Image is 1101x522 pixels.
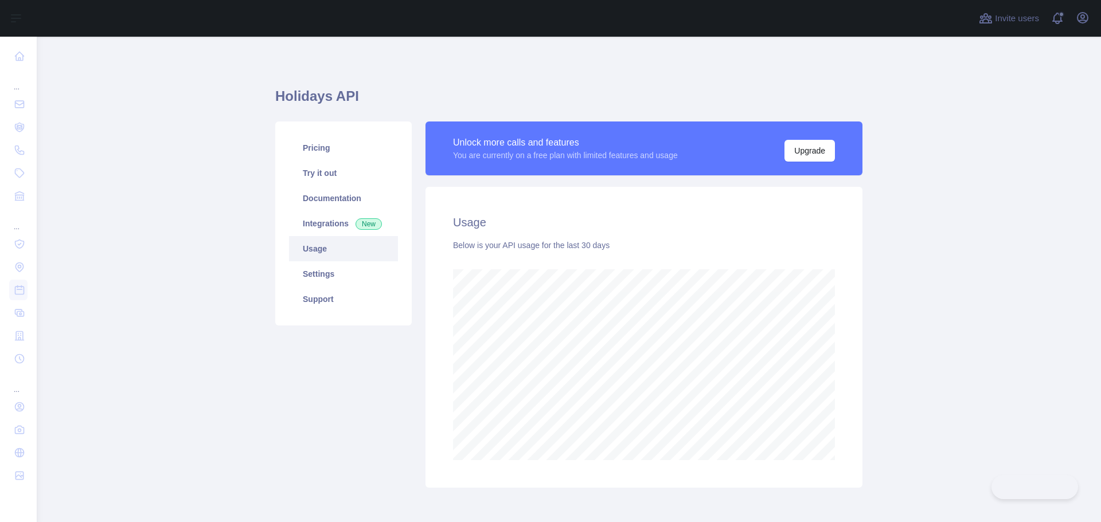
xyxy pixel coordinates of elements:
[453,240,835,251] div: Below is your API usage for the last 30 days
[9,209,28,231] div: ...
[275,87,862,115] h1: Holidays API
[453,136,678,150] div: Unlock more calls and features
[453,150,678,161] div: You are currently on a free plan with limited features and usage
[289,236,398,261] a: Usage
[289,135,398,160] a: Pricing
[784,140,835,162] button: Upgrade
[289,186,398,211] a: Documentation
[289,286,398,312] a: Support
[289,160,398,186] a: Try it out
[991,475,1078,499] iframe: Toggle Customer Support
[356,218,382,230] span: New
[9,371,28,394] div: ...
[977,9,1041,28] button: Invite users
[289,211,398,236] a: Integrations New
[453,214,835,230] h2: Usage
[995,12,1039,25] span: Invite users
[289,261,398,286] a: Settings
[9,69,28,92] div: ...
